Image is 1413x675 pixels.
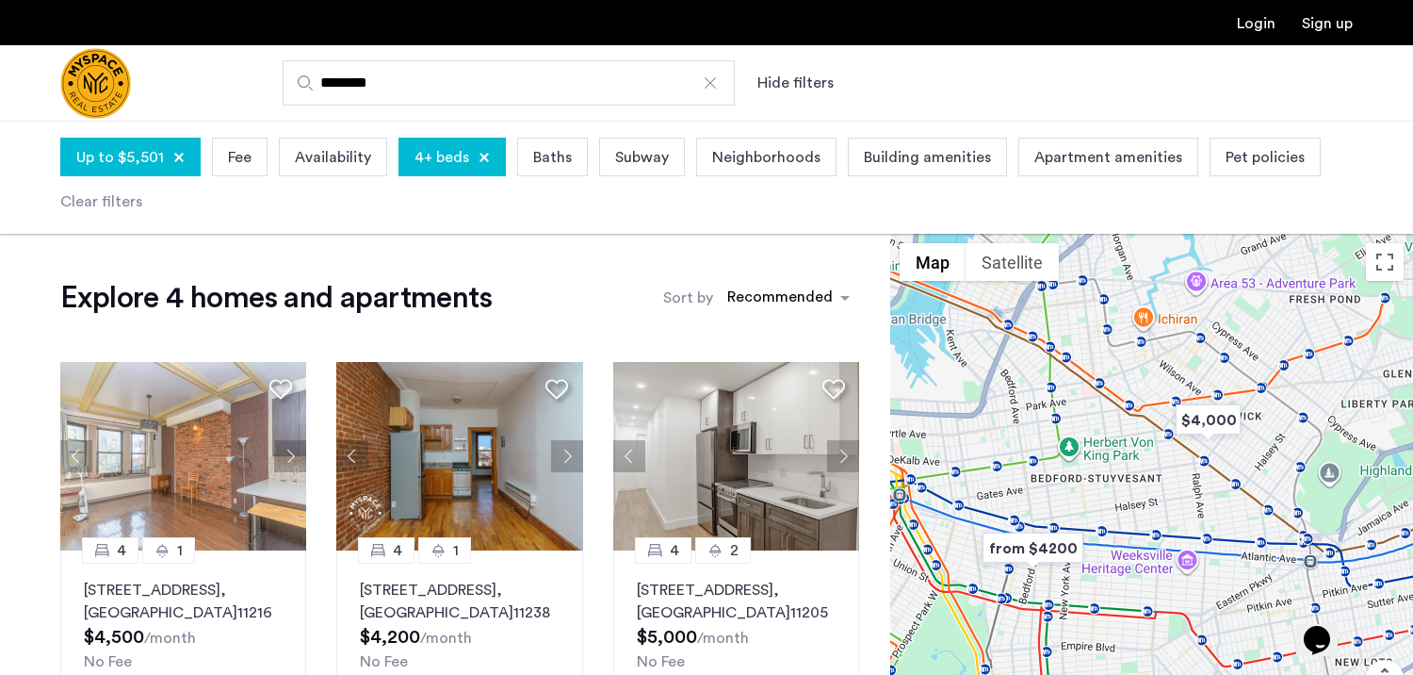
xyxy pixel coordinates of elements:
a: Registration [1302,16,1353,31]
span: No Fee [637,654,685,669]
span: Neighborhoods [712,146,820,169]
button: Previous apartment [336,440,368,472]
button: Next apartment [551,440,583,472]
button: Show satellite imagery [966,243,1059,281]
a: Login [1237,16,1275,31]
h1: Explore 4 homes and apartments [60,279,492,317]
img: logo [60,48,131,119]
span: Up to $5,501 [76,146,164,169]
span: Baths [533,146,572,169]
button: Next apartment [274,440,306,472]
ng-select: sort-apartment [718,281,859,315]
span: 1 [453,539,459,562]
span: 4 [117,539,126,562]
p: [STREET_ADDRESS] 11205 [637,579,836,624]
button: Previous apartment [60,440,92,472]
span: Building amenities [864,146,991,169]
span: 2 [730,539,739,562]
span: Fee [228,146,252,169]
button: Show street map [900,243,966,281]
span: $4,200 [360,628,420,647]
span: 4 [393,539,402,562]
img: 1990_638120001687133903.jpeg [60,362,307,551]
button: Next apartment [827,440,859,472]
button: Toggle fullscreen view [1366,243,1404,281]
button: Previous apartment [613,440,645,472]
iframe: chat widget [1296,600,1356,656]
div: Recommended [724,286,833,313]
sub: /month [420,631,472,646]
sub: /month [697,631,749,646]
img: 1990_638169018944126910.jpeg [613,362,860,551]
div: Clear filters [60,190,142,213]
span: 4+ beds [414,146,469,169]
span: 1 [177,539,183,562]
span: Availability [295,146,371,169]
p: [STREET_ADDRESS] 11238 [360,579,559,624]
div: $4,000 [1168,399,1248,441]
p: [STREET_ADDRESS] 11216 [84,579,283,624]
sub: /month [144,631,196,646]
span: Apartment amenities [1034,146,1182,169]
a: Cazamio Logo [60,48,131,119]
span: No Fee [84,654,132,669]
button: Show or hide filters [757,72,834,94]
div: from $4200 [975,527,1091,569]
span: $5,000 [637,628,697,647]
span: Pet policies [1226,146,1305,169]
span: No Fee [360,654,408,669]
img: 1995_638585885295392371.jpeg [336,362,583,551]
span: 4 [670,539,679,562]
input: Apartment Search [283,60,735,106]
span: Subway [615,146,669,169]
label: Sort by [663,287,713,309]
span: $4,500 [84,628,144,647]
